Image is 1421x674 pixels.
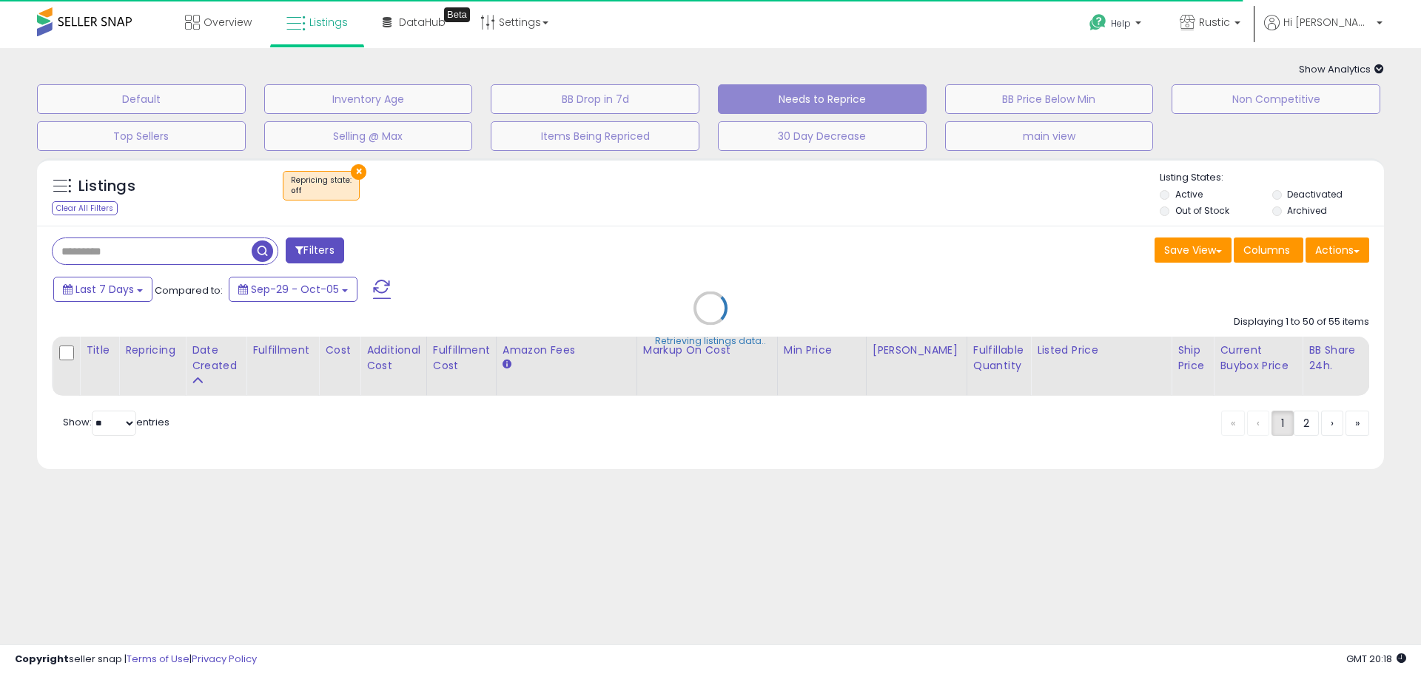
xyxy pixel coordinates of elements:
span: Show Analytics [1299,62,1384,76]
button: BB Drop in 7d [491,84,699,114]
div: seller snap | | [15,653,257,667]
strong: Copyright [15,652,69,666]
div: Retrieving listings data.. [655,334,766,347]
button: Default [37,84,246,114]
button: BB Price Below Min [945,84,1154,114]
span: DataHub [399,15,446,30]
a: Hi [PERSON_NAME] [1264,15,1383,48]
a: Terms of Use [127,652,189,666]
a: Help [1078,2,1156,48]
span: Help [1111,17,1131,30]
button: Top Sellers [37,121,246,151]
span: Listings [309,15,348,30]
span: Hi [PERSON_NAME] [1283,15,1372,30]
button: Selling @ Max [264,121,473,151]
div: Tooltip anchor [444,7,470,22]
button: Non Competitive [1172,84,1380,114]
button: Inventory Age [264,84,473,114]
button: Items Being Repriced [491,121,699,151]
a: Privacy Policy [192,652,257,666]
span: Overview [204,15,252,30]
button: main view [945,121,1154,151]
i: Get Help [1089,13,1107,32]
span: Rustic [1199,15,1230,30]
button: 30 Day Decrease [718,121,927,151]
span: 2025-10-13 20:18 GMT [1346,652,1406,666]
button: Needs to Reprice [718,84,927,114]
